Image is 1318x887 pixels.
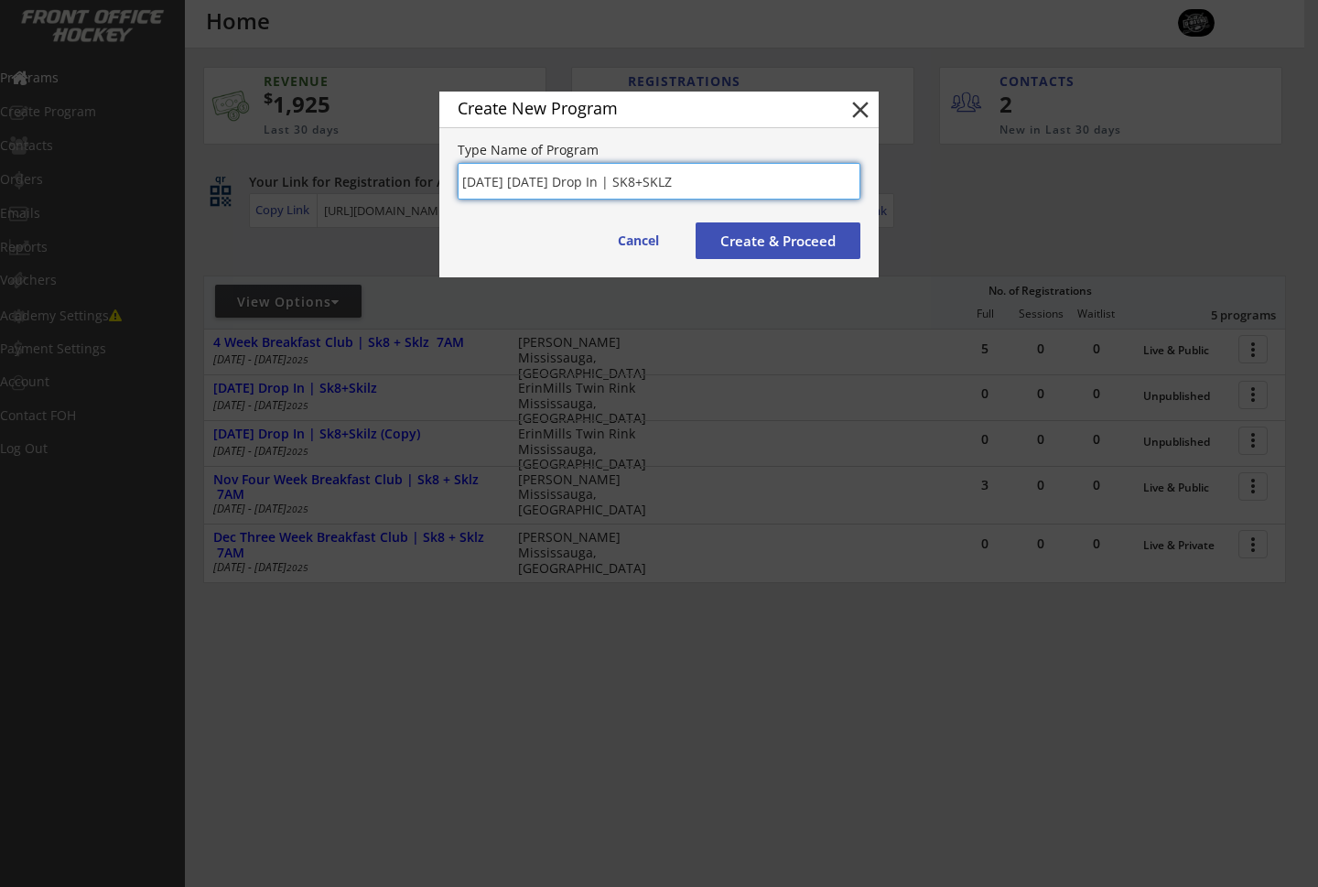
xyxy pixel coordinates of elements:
[847,96,874,124] button: close
[600,222,677,259] button: Cancel
[458,163,860,200] input: Awesome Training Camp
[696,222,860,259] button: Create & Proceed
[458,144,860,157] div: Type Name of Program
[458,100,818,116] div: Create New Program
